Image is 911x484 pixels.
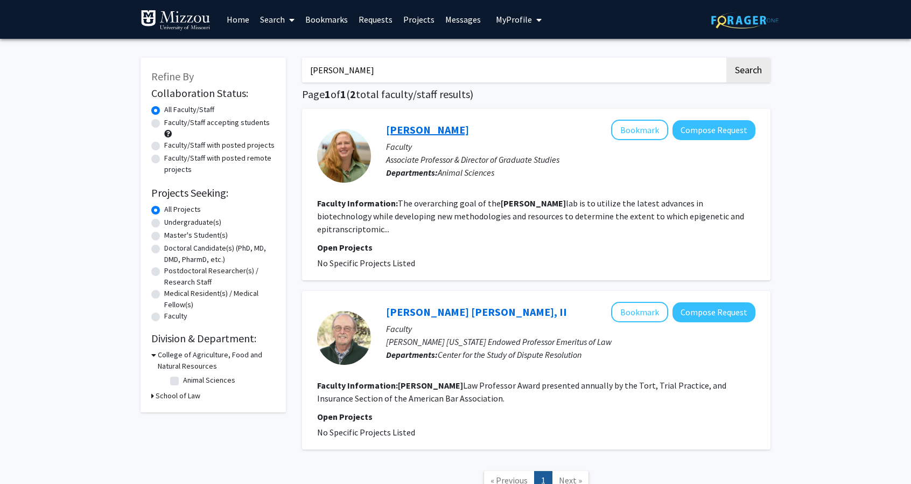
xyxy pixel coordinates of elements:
span: 2 [350,87,356,101]
button: Compose Request to Stephanie McKay [672,120,755,140]
label: Faculty/Staff accepting students [164,117,270,128]
p: Faculty [386,322,755,335]
span: No Specific Projects Listed [317,258,415,268]
label: All Faculty/Staff [164,104,214,115]
a: Bookmarks [300,1,353,38]
label: Master's Student(s) [164,230,228,241]
p: Associate Professor & Director of Graduate Studies [386,153,755,166]
img: ForagerOne Logo [711,12,779,29]
label: Faculty/Staff with posted projects [164,140,275,151]
label: Faculty [164,310,187,322]
b: Departments: [386,167,438,178]
a: Messages [440,1,486,38]
button: Add Stephanie McKay to Bookmarks [611,120,668,140]
button: Add Robert Jerry, II to Bookmarks [611,302,668,322]
p: Open Projects [317,410,755,423]
iframe: Chat [8,435,46,476]
img: University of Missouri Logo [141,10,211,31]
b: [PERSON_NAME] [501,198,566,209]
span: Animal Sciences [438,167,494,178]
p: [PERSON_NAME] [US_STATE] Endowed Professor Emeritus of Law [386,335,755,348]
p: Open Projects [317,241,755,254]
a: Search [255,1,300,38]
label: Animal Sciences [183,375,235,386]
p: Faculty [386,140,755,153]
button: Search [726,58,770,82]
h2: Division & Department: [151,332,275,345]
span: My Profile [496,14,532,25]
span: No Specific Projects Listed [317,427,415,438]
b: [PERSON_NAME] [398,380,463,391]
b: Faculty Information: [317,380,398,391]
a: [PERSON_NAME] [PERSON_NAME], II [386,305,567,319]
a: Home [221,1,255,38]
h3: College of Agriculture, Food and Natural Resources [158,349,275,372]
label: All Projects [164,204,201,215]
fg-read-more: Law Professor Award presented annually by the Tort, Trial Practice, and Insurance Section of the ... [317,380,726,404]
span: Refine By [151,70,194,83]
span: Center for the Study of Dispute Resolution [438,349,581,360]
h2: Collaboration Status: [151,87,275,100]
label: Undergraduate(s) [164,217,221,228]
label: Medical Resident(s) / Medical Fellow(s) [164,288,275,310]
span: 1 [340,87,346,101]
h3: School of Law [156,390,200,402]
a: Projects [398,1,440,38]
h1: Page of ( total faculty/staff results) [302,88,770,101]
fg-read-more: The overarching goal of the lab is to utilize the latest advances in biotechnology while developi... [317,198,744,234]
h2: Projects Seeking: [151,186,275,199]
button: Compose Request to Robert Jerry, II [672,302,755,322]
label: Faculty/Staff with posted remote projects [164,153,275,175]
a: Requests [353,1,398,38]
input: Search Keywords [302,58,725,82]
b: Faculty Information: [317,198,398,209]
b: Departments: [386,349,438,360]
a: [PERSON_NAME] [386,123,469,136]
label: Doctoral Candidate(s) (PhD, MD, DMD, PharmD, etc.) [164,243,275,265]
label: Postdoctoral Researcher(s) / Research Staff [164,265,275,288]
span: 1 [325,87,331,101]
